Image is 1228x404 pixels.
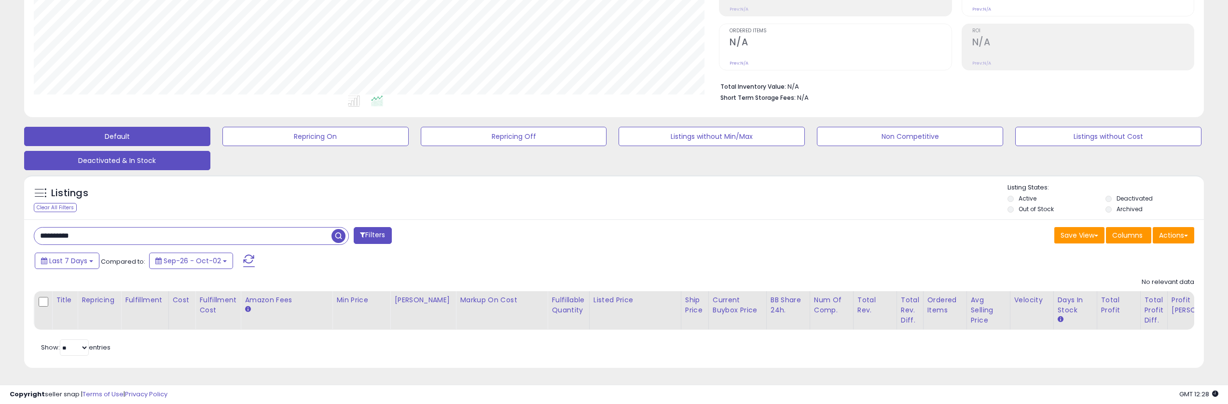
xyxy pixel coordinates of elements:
button: Save View [1054,227,1104,243]
button: Filters [354,227,391,244]
p: Listing States: [1007,183,1204,192]
small: Prev: N/A [730,60,748,66]
button: Listings without Cost [1015,127,1201,146]
div: Fulfillable Quantity [552,295,585,315]
div: Repricing [82,295,117,305]
div: Fulfillment [125,295,164,305]
a: Privacy Policy [125,390,167,399]
h2: N/A [972,37,1194,50]
button: Non Competitive [817,127,1003,146]
label: Archived [1117,205,1143,213]
a: Terms of Use [83,390,124,399]
button: Last 7 Days [35,253,99,269]
h2: N/A [730,37,951,50]
div: Amazon Fees [245,295,328,305]
button: Repricing Off [421,127,607,146]
div: seller snap | | [10,390,167,399]
span: Columns [1112,230,1143,240]
div: Total Profit [1101,295,1136,315]
div: Total Rev. Diff. [901,295,919,325]
li: N/A [720,80,1187,92]
div: Fulfillment Cost [199,295,236,315]
small: Amazon Fees. [245,305,250,314]
h5: Listings [51,187,88,200]
small: Prev: N/A [972,60,991,66]
button: Actions [1153,227,1194,243]
button: Deactivated & In Stock [24,151,210,170]
div: Title [56,295,73,305]
span: Ordered Items [730,28,951,34]
small: Prev: N/A [972,6,991,12]
div: Avg Selling Price [971,295,1006,325]
small: Days In Stock. [1058,315,1063,324]
div: Listed Price [593,295,677,305]
div: Ordered Items [927,295,963,315]
strong: Copyright [10,390,45,399]
b: Short Term Storage Fees: [720,94,796,102]
label: Active [1019,194,1036,202]
span: Sep-26 - Oct-02 [164,256,221,266]
label: Deactivated [1117,194,1153,202]
div: BB Share 24h. [771,295,806,315]
div: Min Price [336,295,386,305]
div: Total Profit Diff. [1145,295,1163,325]
button: Sep-26 - Oct-02 [149,253,233,269]
div: Current Buybox Price [713,295,762,315]
span: Compared to: [101,257,145,266]
span: Show: entries [41,343,110,352]
div: Total Rev. [857,295,893,315]
small: Prev: N/A [730,6,748,12]
span: ROI [972,28,1194,34]
th: The percentage added to the cost of goods (COGS) that forms the calculator for Min & Max prices. [456,291,548,330]
div: Days In Stock [1058,295,1093,315]
div: Ship Price [685,295,704,315]
span: Last 7 Days [49,256,87,266]
div: Markup on Cost [460,295,543,305]
button: Repricing On [222,127,409,146]
span: 2025-10-10 12:28 GMT [1179,390,1218,399]
div: Velocity [1014,295,1049,305]
button: Listings without Min/Max [619,127,805,146]
div: Num of Comp. [814,295,849,315]
b: Total Inventory Value: [720,82,786,91]
label: Out of Stock [1019,205,1054,213]
div: No relevant data [1142,278,1194,287]
button: Columns [1106,227,1151,243]
span: N/A [797,93,809,102]
div: [PERSON_NAME] [394,295,452,305]
div: Cost [173,295,192,305]
button: Default [24,127,210,146]
div: Clear All Filters [34,203,77,212]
